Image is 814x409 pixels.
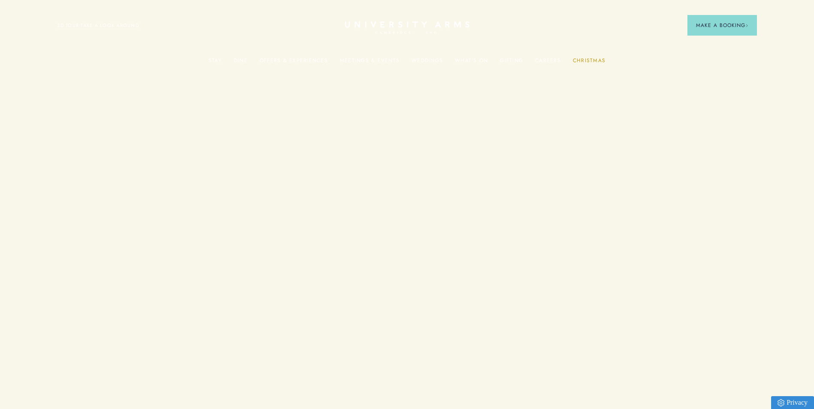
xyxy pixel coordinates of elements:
a: Dine [234,57,248,69]
a: 3D TOUR:TAKE A LOOK AROUND [57,22,139,30]
a: Weddings [412,57,443,69]
span: Make a Booking [696,21,748,29]
a: Privacy [771,396,814,409]
a: Meetings & Events [340,57,399,69]
a: Careers [535,57,561,69]
img: Arrow icon [745,24,748,27]
a: Stay [209,57,222,69]
img: Privacy [778,399,784,406]
a: Home [345,21,469,35]
a: Christmas [573,57,605,69]
button: Make a BookingArrow icon [687,15,757,36]
a: What's On [455,57,488,69]
a: Offers & Experiences [260,57,328,69]
a: Gifting [500,57,523,69]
